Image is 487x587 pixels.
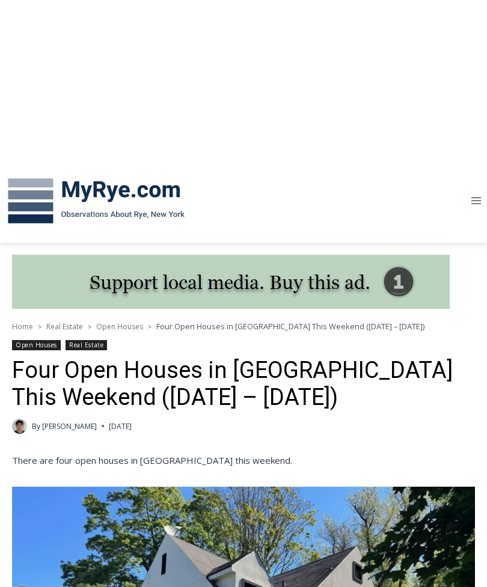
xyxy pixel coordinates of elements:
[12,320,475,332] nav: Breadcrumbs
[66,340,107,350] a: Real Estate
[38,323,41,331] span: >
[32,421,40,432] span: By
[12,321,33,332] a: Home
[148,323,152,331] span: >
[96,321,143,332] a: Open Houses
[12,340,61,350] a: Open Houses
[156,321,424,332] span: Four Open Houses in [GEOGRAPHIC_DATA] This Weekend ([DATE] – [DATE])
[42,421,97,431] a: [PERSON_NAME]
[88,323,91,331] span: >
[12,419,27,434] img: Patel, Devan - bio cropped 200x200
[109,421,132,432] time: [DATE]
[12,357,475,412] h1: Four Open Houses in [GEOGRAPHIC_DATA] This Weekend ([DATE] – [DATE])
[12,419,27,434] a: Author image
[46,321,83,332] a: Real Estate
[465,192,487,210] button: Open menu
[12,255,450,309] img: support local media, buy this ad
[12,453,475,467] p: There are four open houses in [GEOGRAPHIC_DATA] this weekend.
